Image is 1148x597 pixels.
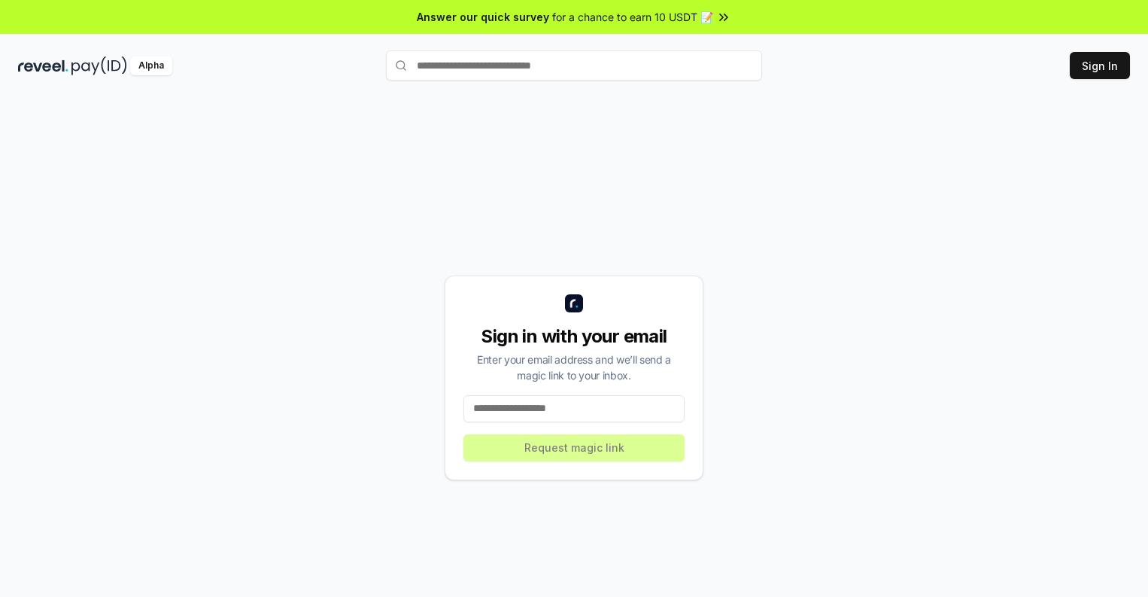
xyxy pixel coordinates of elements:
[1070,52,1130,79] button: Sign In
[463,324,685,349] div: Sign in with your email
[71,56,127,75] img: pay_id
[18,56,68,75] img: reveel_dark
[463,352,685,383] div: Enter your email address and we’ll send a magic link to your inbox.
[130,56,172,75] div: Alpha
[417,9,549,25] span: Answer our quick survey
[565,294,583,312] img: logo_small
[552,9,713,25] span: for a chance to earn 10 USDT 📝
